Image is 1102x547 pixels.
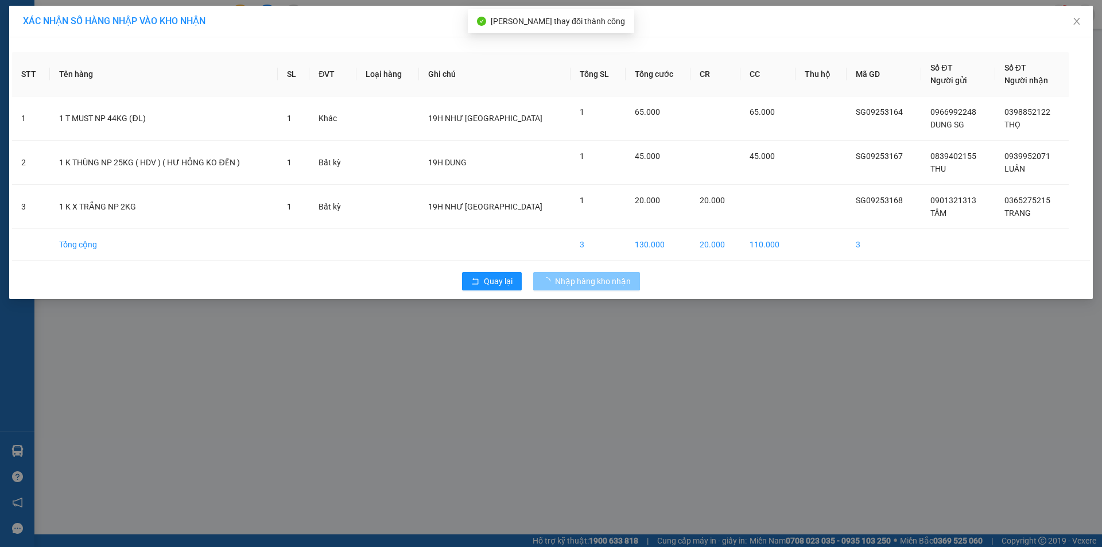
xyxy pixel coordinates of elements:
[50,52,278,96] th: Tên hàng
[1072,17,1081,26] span: close
[571,52,625,96] th: Tổng SL
[930,107,976,117] span: 0966992248
[428,158,467,167] span: 19H DUNG
[847,52,922,96] th: Mã GD
[571,229,625,261] td: 3
[68,26,132,38] span: SG09252866
[635,196,660,205] span: 20.000
[542,277,555,285] span: loading
[930,208,946,218] span: TÂM
[750,107,775,117] span: 65.000
[12,52,50,96] th: STT
[740,52,796,96] th: CC
[930,152,976,161] span: 0839402155
[1004,107,1050,117] span: 0398852122
[50,185,278,229] td: 1 K X TRẮNG NP 2KG
[12,185,50,229] td: 3
[555,275,631,288] span: Nhập hàng kho nhận
[580,196,584,205] span: 1
[3,61,50,70] span: Ngày/ giờ gửi:
[635,107,660,117] span: 65.000
[930,164,946,173] span: THU
[580,107,584,117] span: 1
[1004,208,1031,218] span: TRANG
[491,17,625,26] span: [PERSON_NAME] thay đổi thành công
[690,52,740,96] th: CR
[690,229,740,261] td: 20.000
[35,80,159,93] span: 2 THÙNG NP 18KG, 20KG
[462,272,522,290] button: rollbackQuay lại
[428,202,542,211] span: 19H NHƯ [GEOGRAPHIC_DATA]
[856,196,903,205] span: SG09253168
[12,141,50,185] td: 2
[3,72,99,80] span: N.nhận:
[309,141,356,185] td: Bất kỳ
[47,51,93,60] span: 0852140978
[287,202,292,211] span: 1
[700,196,725,205] span: 20.000
[50,229,278,261] td: Tổng cộng
[1004,120,1020,129] span: THỌ
[356,52,419,96] th: Loại hàng
[50,141,278,185] td: 1 K THÙNG NP 25KG ( HDV ) ( HƯ HỎNG KO ĐỀN )
[30,72,53,80] span: THIẾT-
[580,152,584,161] span: 1
[484,275,513,288] span: Quay lại
[12,96,50,141] td: 1
[796,52,846,96] th: Thu hộ
[856,152,903,161] span: SG09253167
[24,5,96,14] span: [DATE]-
[740,229,796,261] td: 110.000
[287,158,292,167] span: 1
[23,15,205,26] span: XÁC NHẬN SỐ HÀNG NHẬP VÀO KHO NHẬN
[52,61,109,70] span: 13:42:21 [DATE]
[50,96,278,141] td: 1 T MUST NP 44KG (ĐL)
[278,52,309,96] th: SL
[1004,76,1048,85] span: Người nhận
[533,272,640,290] button: Nhập hàng kho nhận
[24,51,93,60] span: HỒNG-
[49,6,96,14] span: [PERSON_NAME]
[1004,152,1050,161] span: 0939952071
[471,277,479,286] span: rollback
[477,17,486,26] span: check-circle
[1004,63,1026,72] span: Số ĐT
[1004,164,1025,173] span: LUÂN
[40,26,131,38] strong: MĐH:
[930,76,967,85] span: Người gửi
[750,152,775,161] span: 45.000
[309,185,356,229] td: Bất kỳ
[53,72,99,80] span: 0375985857
[428,114,542,123] span: 19H NHƯ [GEOGRAPHIC_DATA]
[419,52,571,96] th: Ghi chú
[635,152,660,161] span: 45.000
[309,52,356,96] th: ĐVT
[3,51,93,60] span: N.gửi:
[309,96,356,141] td: Khác
[930,63,952,72] span: Số ĐT
[3,5,96,14] span: 16:46-
[930,196,976,205] span: 0901321313
[1004,196,1050,205] span: 0365275215
[930,120,964,129] span: DUNG SG
[1061,6,1093,38] button: Close
[847,229,922,261] td: 3
[3,83,159,92] span: Tên hàng:
[626,229,690,261] td: 130.000
[626,52,690,96] th: Tổng cước
[56,15,117,24] strong: PHIẾU TRẢ HÀNG
[856,107,903,117] span: SG09253164
[287,114,292,123] span: 1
